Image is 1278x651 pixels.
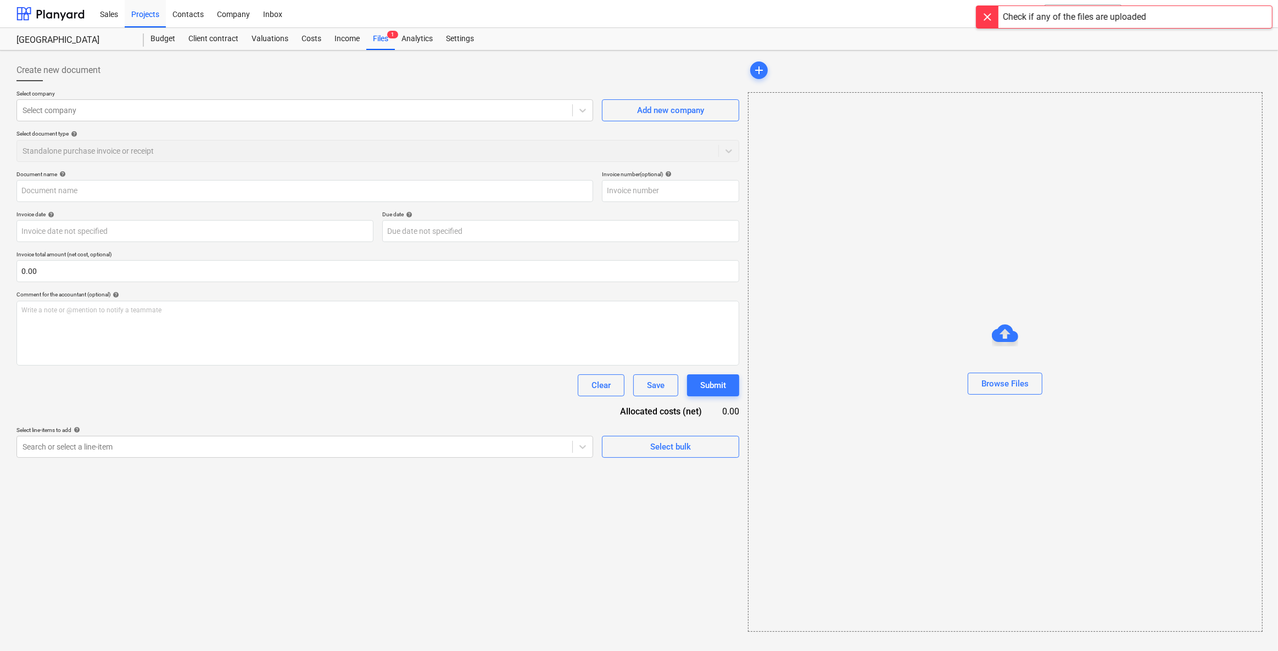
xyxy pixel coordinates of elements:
[719,405,739,418] div: 0.00
[328,28,366,50] a: Income
[748,92,1263,632] div: Browse Files
[637,103,704,117] div: Add new company
[663,171,672,177] span: help
[57,171,66,177] span: help
[16,90,593,99] p: Select company
[387,31,398,38] span: 1
[16,35,131,46] div: [GEOGRAPHIC_DATA]
[602,171,739,178] div: Invoice number (optional)
[439,28,481,50] a: Settings
[16,171,593,178] div: Document name
[602,180,739,202] input: Invoice number
[647,378,665,392] div: Save
[16,291,739,298] div: Comment for the accountant (optional)
[110,291,119,298] span: help
[16,220,373,242] input: Invoice date not specified
[382,211,739,218] div: Due date
[650,440,691,454] div: Select bulk
[968,373,1042,395] button: Browse Files
[46,211,54,218] span: help
[578,374,624,396] button: Clear
[404,211,412,218] span: help
[633,374,678,396] button: Save
[16,130,739,137] div: Select document type
[182,28,245,50] a: Client contract
[71,426,80,433] span: help
[700,378,726,392] div: Submit
[602,99,739,121] button: Add new company
[596,405,720,418] div: Allocated costs (net)
[366,28,395,50] div: Files
[144,28,182,50] a: Budget
[366,28,395,50] a: Files1
[245,28,295,50] a: Valuations
[395,28,439,50] a: Analytics
[591,378,611,392] div: Clear
[16,251,739,260] p: Invoice total amount (net cost, optional)
[16,64,101,77] span: Create new document
[295,28,328,50] a: Costs
[602,436,739,458] button: Select bulk
[382,220,739,242] input: Due date not specified
[16,211,373,218] div: Invoice date
[16,180,593,202] input: Document name
[69,131,77,137] span: help
[687,374,739,396] button: Submit
[16,426,593,434] div: Select line-items to add
[981,377,1029,391] div: Browse Files
[752,64,766,77] span: add
[16,260,739,282] input: Invoice total amount (net cost, optional)
[1003,10,1146,24] div: Check if any of the files are uploaded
